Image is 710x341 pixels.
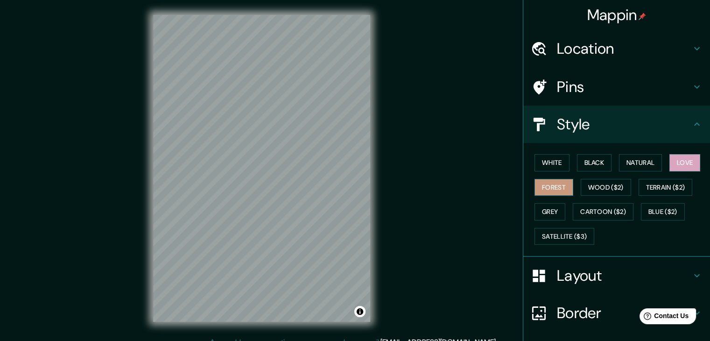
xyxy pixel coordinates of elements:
[153,15,370,322] canvas: Map
[523,257,710,294] div: Layout
[534,179,573,196] button: Forest
[639,13,646,20] img: pin-icon.png
[534,228,594,245] button: Satellite ($3)
[627,305,700,331] iframe: Help widget launcher
[577,154,612,171] button: Black
[557,266,691,285] h4: Layout
[639,179,693,196] button: Terrain ($2)
[581,179,631,196] button: Wood ($2)
[523,68,710,106] div: Pins
[641,203,685,220] button: Blue ($2)
[523,30,710,67] div: Location
[557,304,691,322] h4: Border
[523,294,710,332] div: Border
[669,154,700,171] button: Love
[557,78,691,96] h4: Pins
[573,203,633,220] button: Cartoon ($2)
[557,39,691,58] h4: Location
[523,106,710,143] div: Style
[619,154,662,171] button: Natural
[534,154,569,171] button: White
[587,6,647,24] h4: Mappin
[354,306,366,317] button: Toggle attribution
[557,115,691,134] h4: Style
[534,203,565,220] button: Grey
